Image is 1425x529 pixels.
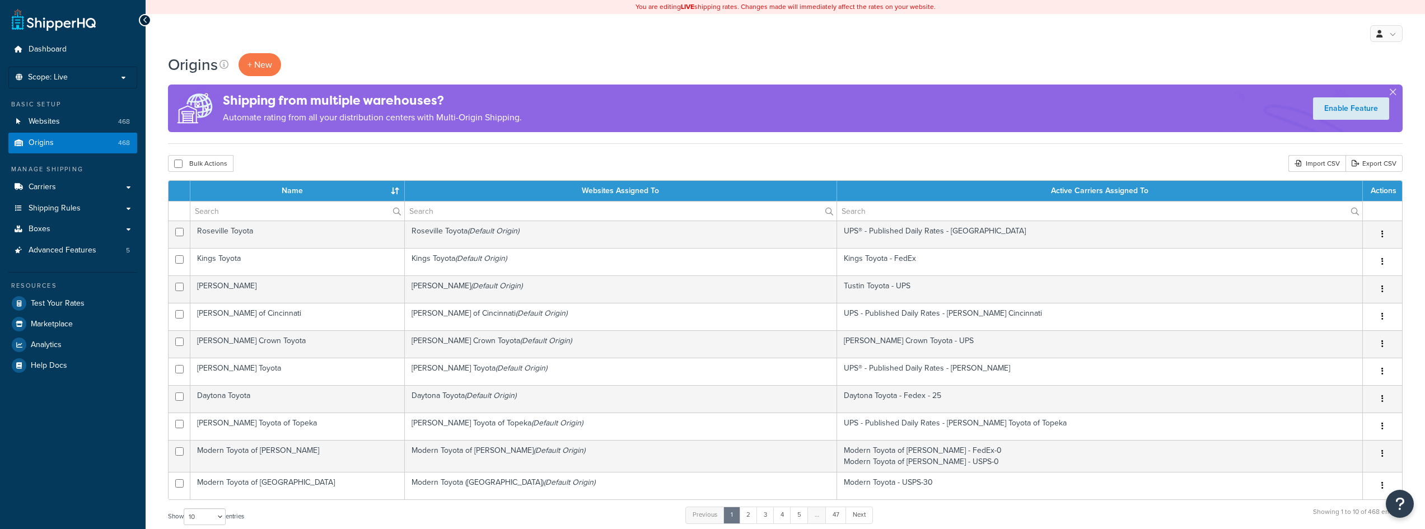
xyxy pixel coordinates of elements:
[405,221,837,248] td: Roseville Toyota
[8,355,137,376] a: Help Docs
[405,413,837,440] td: [PERSON_NAME] Toyota of Topeka
[837,275,1363,303] td: Tustin Toyota - UPS
[837,303,1363,330] td: UPS - Published Daily Rates - [PERSON_NAME] Cincinnati
[190,358,405,385] td: [PERSON_NAME] Toyota
[8,314,137,334] a: Marketplace
[1345,155,1403,172] a: Export CSV
[723,507,740,523] a: 1
[756,507,774,523] a: 3
[247,58,272,71] span: + New
[773,507,791,523] a: 4
[12,8,96,31] a: ShipperHQ Home
[126,246,130,255] span: 5
[190,472,405,499] td: Modern Toyota of [GEOGRAPHIC_DATA]
[405,440,837,472] td: Modern Toyota of [PERSON_NAME]
[31,320,73,329] span: Marketplace
[405,330,837,358] td: [PERSON_NAME] Crown Toyota
[405,358,837,385] td: [PERSON_NAME] Toyota
[168,54,218,76] h1: Origins
[223,91,522,110] h4: Shipping from multiple warehouses?
[8,177,137,198] li: Carriers
[405,248,837,275] td: Kings Toyota
[8,335,137,355] a: Analytics
[8,240,137,261] li: Advanced Features
[685,507,725,523] a: Previous
[118,138,130,148] span: 468
[837,221,1363,248] td: UPS® - Published Daily Rates - [GEOGRAPHIC_DATA]
[168,155,233,172] button: Bulk Actions
[837,181,1363,201] th: Active Carriers Assigned To
[29,182,56,192] span: Carriers
[534,444,585,456] i: (Default Origin)
[405,202,837,221] input: Search
[8,133,137,153] a: Origins 468
[190,202,404,221] input: Search
[405,303,837,330] td: [PERSON_NAME] of Cincinnati
[168,85,223,132] img: ad-origins-multi-dfa493678c5a35abed25fd24b4b8a3fa3505936ce257c16c00bdefe2f3200be3.png
[496,362,547,374] i: (Default Origin)
[31,299,85,308] span: Test Your Rates
[190,181,405,201] th: Name : activate to sort column ascending
[8,165,137,174] div: Manage Shipping
[516,307,567,319] i: (Default Origin)
[405,181,837,201] th: Websites Assigned To
[1313,97,1389,120] a: Enable Feature
[8,111,137,132] li: Websites
[8,240,137,261] a: Advanced Features 5
[118,117,130,127] span: 468
[31,340,62,350] span: Analytics
[8,39,137,60] a: Dashboard
[405,472,837,499] td: Modern Toyota ([GEOGRAPHIC_DATA])
[29,224,50,234] span: Boxes
[168,508,244,525] label: Show entries
[8,111,137,132] a: Websites 468
[8,133,137,153] li: Origins
[739,507,758,523] a: 2
[8,198,137,219] a: Shipping Rules
[837,330,1363,358] td: [PERSON_NAME] Crown Toyota - UPS
[837,472,1363,499] td: Modern Toyota - USPS-30
[29,204,81,213] span: Shipping Rules
[29,138,54,148] span: Origins
[31,361,67,371] span: Help Docs
[190,248,405,275] td: Kings Toyota
[29,45,67,54] span: Dashboard
[8,100,137,109] div: Basic Setup
[190,413,405,440] td: [PERSON_NAME] Toyota of Topeka
[190,275,405,303] td: [PERSON_NAME]
[405,275,837,303] td: [PERSON_NAME]
[531,417,583,429] i: (Default Origin)
[790,507,809,523] a: 5
[544,476,595,488] i: (Default Origin)
[825,507,847,523] a: 47
[184,508,226,525] select: Showentries
[837,248,1363,275] td: Kings Toyota - FedEx
[468,225,519,237] i: (Default Origin)
[455,252,507,264] i: (Default Origin)
[190,221,405,248] td: Roseville Toyota
[465,390,516,401] i: (Default Origin)
[1386,490,1414,518] button: Open Resource Center
[837,440,1363,472] td: Modern Toyota of [PERSON_NAME] - FedEx-0 Modern Toyota of [PERSON_NAME] - USPS-0
[29,117,60,127] span: Websites
[8,293,137,313] a: Test Your Rates
[681,2,694,12] b: LIVE
[405,385,837,413] td: Daytona Toyota
[837,202,1362,221] input: Search
[471,280,522,292] i: (Default Origin)
[8,219,137,240] a: Boxes
[837,413,1363,440] td: UPS - Published Daily Rates - [PERSON_NAME] Toyota of Topeka
[1288,155,1345,172] div: Import CSV
[223,110,522,125] p: Automate rating from all your distribution centers with Multi-Origin Shipping.
[190,385,405,413] td: Daytona Toyota
[520,335,572,347] i: (Default Origin)
[837,358,1363,385] td: UPS® - Published Daily Rates - [PERSON_NAME]
[8,281,137,291] div: Resources
[190,330,405,358] td: [PERSON_NAME] Crown Toyota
